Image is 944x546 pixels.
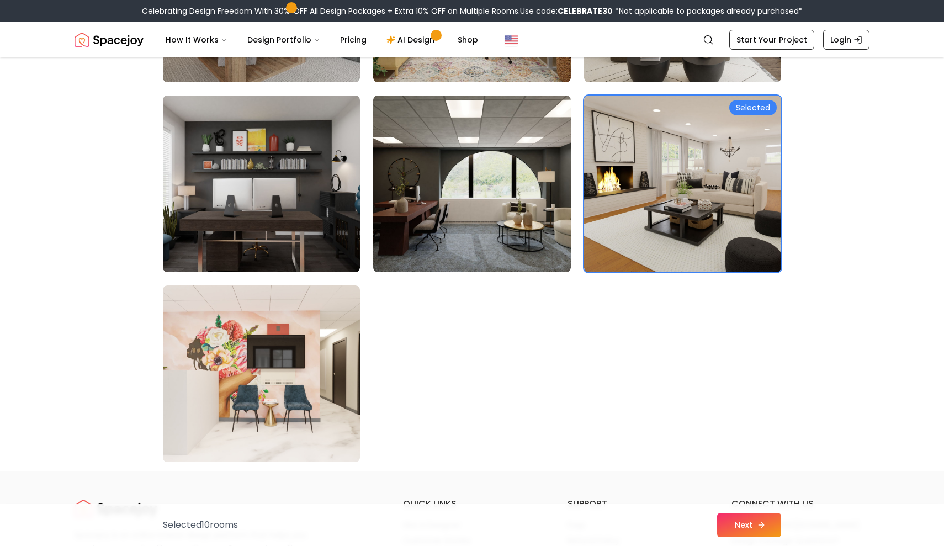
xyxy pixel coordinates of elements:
h6: quick links [403,497,541,511]
p: Selected 10 room s [163,518,238,532]
nav: Global [75,22,869,57]
a: Start Your Project [729,30,814,50]
span: *Not applicable to packages already purchased* [613,6,803,17]
a: AI Design [378,29,447,51]
img: Room room-100 [163,285,360,462]
button: Next [717,513,781,537]
a: Shop [449,29,487,51]
span: Use code: [520,6,613,17]
button: How It Works [157,29,236,51]
img: Spacejoy Logo [75,497,157,520]
h6: connect with us [731,497,869,511]
h6: support [568,497,706,511]
button: Design Portfolio [238,29,329,51]
div: Selected [729,100,777,115]
a: Login [823,30,869,50]
div: Celebrating Design Freedom With 30% OFF All Design Packages + Extra 10% OFF on Multiple Rooms. [142,6,803,17]
nav: Main [157,29,487,51]
img: Room room-98 [373,96,570,272]
img: Spacejoy Logo [75,29,144,51]
a: Pricing [331,29,375,51]
b: CELEBRATE30 [558,6,613,17]
img: Room room-97 [163,96,360,272]
img: Room room-99 [584,96,781,272]
img: United States [505,33,518,46]
a: Spacejoy [75,497,157,520]
a: Spacejoy [75,29,144,51]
